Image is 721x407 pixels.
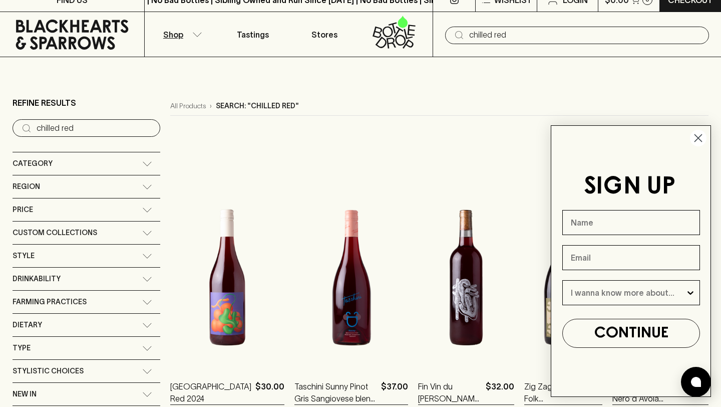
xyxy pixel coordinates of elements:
div: New In [13,383,160,405]
a: Zig Zag Rd Folk Nouveau Sangiovese 2023 [524,380,571,404]
button: CONTINUE [562,319,700,348]
p: Search: "chilled red" [216,101,299,111]
a: Stores [289,12,361,57]
div: Style [13,245,160,267]
span: Type [13,342,31,354]
a: Fin Vin du [PERSON_NAME] Chilled Red 2025 [418,380,482,404]
p: Stores [311,29,337,41]
img: bubble-icon [691,377,701,387]
p: $32.00 [486,380,514,404]
span: New In [13,388,37,400]
input: Email [562,245,700,270]
span: Farming Practices [13,296,87,308]
span: Category [13,157,53,170]
input: Try “Pinot noir” [37,120,152,136]
input: Try "Pinot noir" [469,27,701,43]
button: Close dialog [689,129,707,147]
span: Style [13,250,35,262]
p: $37.00 [381,380,408,404]
div: Price [13,198,160,221]
div: Farming Practices [13,291,160,313]
input: Name [562,210,700,235]
img: Parco Valley Light Red 2024 [170,190,284,365]
div: Stylistic Choices [13,360,160,382]
span: SIGN UP [584,175,675,198]
span: Stylistic Choices [13,365,84,377]
a: Taschini Sunny Pinot Gris Sangiovese blend 2023 [294,380,377,404]
a: [GEOGRAPHIC_DATA] Red 2024 [170,380,251,404]
div: Drinkability [13,268,160,290]
button: Show Options [685,281,695,305]
div: Category [13,152,160,175]
a: Tastings [217,12,289,57]
img: Taschini Sunny Pinot Gris Sangiovese blend 2023 [294,190,408,365]
img: Zig Zag Rd Folk Nouveau Sangiovese 2023 [524,190,602,365]
span: Dietary [13,319,42,331]
span: Region [13,180,40,193]
p: Refine Results [13,97,76,109]
a: All Products [170,101,206,111]
span: Drinkability [13,273,61,285]
div: FLYOUT Form [541,115,721,407]
p: Tastings [237,29,269,41]
div: Region [13,175,160,198]
div: Custom Collections [13,222,160,244]
p: $30.00 [255,380,284,404]
input: I wanna know more about... [571,281,685,305]
div: Dietary [13,314,160,336]
img: Fin Vin du Rosier Chilled Red 2025 [418,190,514,365]
button: Shop [145,12,217,57]
span: Custom Collections [13,227,97,239]
p: Shop [163,29,183,41]
p: › [210,101,212,111]
span: Price [13,203,33,216]
div: Type [13,337,160,359]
